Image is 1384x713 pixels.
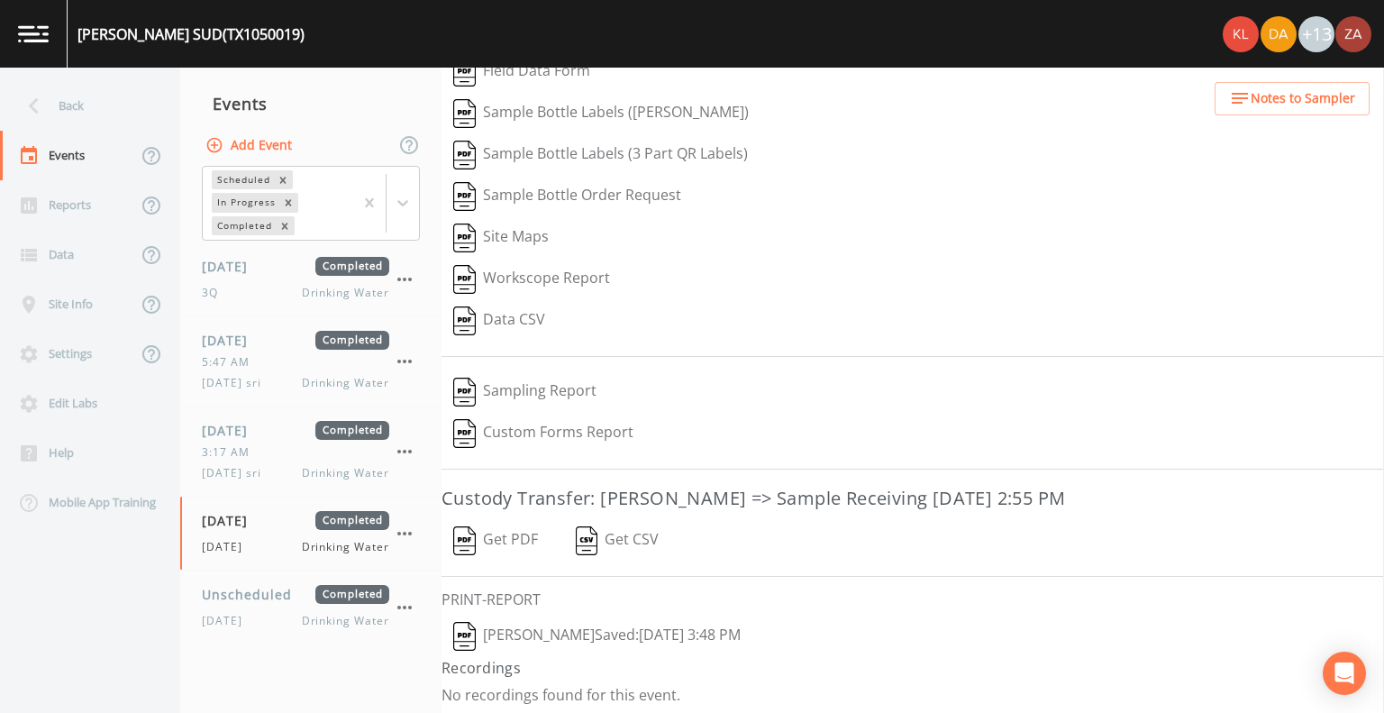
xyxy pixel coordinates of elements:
[302,375,389,391] span: Drinking Water
[1298,16,1334,52] div: +13
[1260,16,1297,52] div: David Weber
[202,585,305,604] span: Unscheduled
[1222,16,1260,52] div: Kler Teran
[442,300,557,342] button: Data CSV
[315,257,389,276] span: Completed
[275,216,295,235] div: Remove Completed
[442,686,1384,704] p: No recordings found for this event.
[453,526,476,555] img: svg%3e
[576,526,598,555] img: svg%3e
[315,585,389,604] span: Completed
[442,93,760,134] button: Sample Bottle Labels ([PERSON_NAME])
[278,193,298,212] div: Remove In Progress
[453,622,476,651] img: svg%3e
[1261,16,1297,52] img: a84961a0472e9debc750dd08a004988d
[202,375,272,391] span: [DATE] sri
[453,306,476,335] img: svg%3e
[315,511,389,530] span: Completed
[453,419,476,448] img: svg%3e
[202,129,299,162] button: Add Event
[202,285,229,301] span: 3Q
[212,216,275,235] div: Completed
[202,465,272,481] span: [DATE] sri
[180,316,442,407] a: [DATE]Completed5:47 AM[DATE] sriDrinking Water
[453,224,476,252] img: svg%3e
[453,378,476,407] img: svg%3e
[202,613,253,629] span: [DATE]
[442,520,550,562] button: Get PDF
[202,539,253,555] span: [DATE]
[1251,87,1355,110] span: Notes to Sampler
[442,657,1384,679] h4: Recordings
[442,51,602,93] button: Field Data Form
[1215,82,1370,115] button: Notes to Sampler
[202,511,260,530] span: [DATE]
[180,242,442,316] a: [DATE]Completed3QDrinking Water
[442,591,1384,608] h6: PRINT-REPORT
[453,141,476,169] img: svg%3e
[442,134,760,176] button: Sample Bottle Labels (3 Part QR Labels)
[453,99,476,128] img: svg%3e
[315,421,389,440] span: Completed
[1323,652,1366,695] div: Open Intercom Messenger
[315,331,389,350] span: Completed
[18,25,49,42] img: logo
[202,421,260,440] span: [DATE]
[302,465,389,481] span: Drinking Water
[202,257,260,276] span: [DATE]
[442,176,693,217] button: Sample Bottle Order Request
[442,484,1384,513] h3: Custody Transfer: [PERSON_NAME] => Sample Receiving [DATE] 2:55 PM
[563,520,671,562] button: Get CSV
[453,265,476,294] img: svg%3e
[442,259,622,300] button: Workscope Report
[202,354,260,370] span: 5:47 AM
[180,407,442,497] a: [DATE]Completed3:17 AM[DATE] sriDrinking Water
[180,571,442,644] a: UnscheduledCompleted[DATE]Drinking Water
[302,613,389,629] span: Drinking Water
[302,285,389,301] span: Drinking Water
[202,331,260,350] span: [DATE]
[202,444,260,461] span: 3:17 AM
[273,170,293,189] div: Remove Scheduled
[212,193,278,212] div: In Progress
[453,58,476,87] img: svg%3e
[1335,16,1371,52] img: ce2de1a43693809d2723ae48c4cbbdb0
[77,23,305,45] div: [PERSON_NAME] SUD (TX1050019)
[442,217,560,259] button: Site Maps
[180,81,442,126] div: Events
[1223,16,1259,52] img: 9c4450d90d3b8045b2e5fa62e4f92659
[442,413,645,454] button: Custom Forms Report
[180,497,442,571] a: [DATE]Completed[DATE]Drinking Water
[442,371,608,413] button: Sampling Report
[212,170,273,189] div: Scheduled
[302,539,389,555] span: Drinking Water
[442,616,752,657] button: [PERSON_NAME]Saved:[DATE] 3:48 PM
[453,182,476,211] img: svg%3e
